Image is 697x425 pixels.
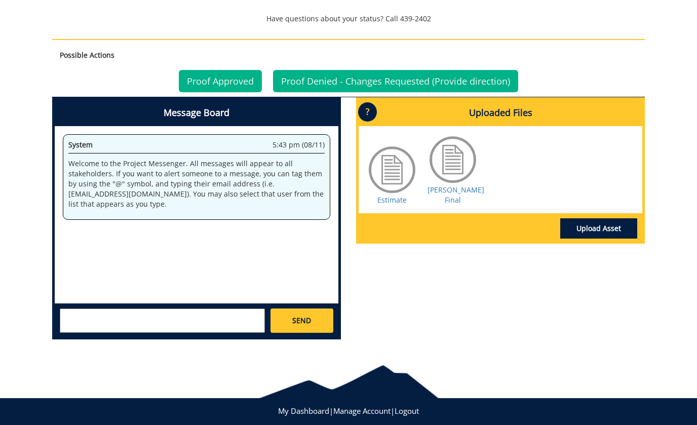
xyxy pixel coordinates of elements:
[273,70,518,92] a: Proof Denied - Changes Requested (Provide direction)
[179,70,262,92] a: Proof Approved
[560,218,637,239] a: Upload Asset
[68,140,93,149] span: System
[60,50,114,60] strong: Possible Actions
[278,406,329,416] a: My Dashboard
[273,140,325,150] span: 5:43 pm (08/11)
[333,406,391,416] a: Manage Account
[395,406,419,416] a: Logout
[52,14,645,24] p: Have questions about your status? Call 439-2402
[359,100,642,126] h4: Uploaded Files
[60,308,265,333] textarea: messageToSend
[428,185,484,205] a: [PERSON_NAME] Final
[55,100,338,126] h4: Message Board
[68,159,325,209] p: Welcome to the Project Messenger. All messages will appear to all stakeholders. If you want to al...
[377,195,407,205] a: Estimate
[292,316,311,326] span: SEND
[358,102,377,122] p: ?
[270,308,333,333] a: SEND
